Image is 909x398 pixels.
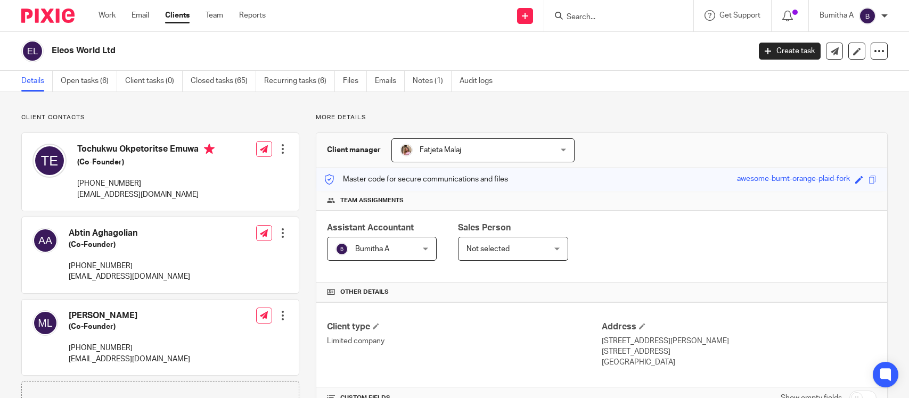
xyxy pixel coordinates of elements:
h4: Client type [327,321,602,333]
img: MicrosoftTeams-image%20(5).png [400,144,413,156]
p: [PHONE_NUMBER] [69,343,190,353]
p: [PHONE_NUMBER] [69,261,190,271]
p: Limited company [327,336,602,346]
a: Audit logs [460,71,501,92]
span: Assistant Accountant [327,223,414,232]
img: svg%3E [21,40,44,62]
h5: (Co-Founder) [69,321,190,332]
a: Closed tasks (65) [191,71,256,92]
a: Emails [375,71,405,92]
h4: Address [602,321,877,333]
p: [GEOGRAPHIC_DATA] [602,357,877,368]
h2: Eleos World Ltd [52,45,604,56]
a: Reports [239,10,266,21]
span: Bumitha A [355,245,389,253]
a: Notes (1) [413,71,452,92]
span: Other details [340,288,389,296]
a: Details [21,71,53,92]
h3: Client manager [327,145,381,155]
p: [STREET_ADDRESS][PERSON_NAME] [602,336,877,346]
span: Fatjeta Malaj [420,146,461,154]
img: svg%3E [859,7,876,24]
a: Recurring tasks (6) [264,71,335,92]
a: Team [206,10,223,21]
span: Get Support [719,12,760,19]
a: Files [343,71,367,92]
a: Open tasks (6) [61,71,117,92]
img: svg%3E [32,144,67,178]
a: Email [132,10,149,21]
span: Sales Person [458,223,511,232]
h4: Tochukwu Okpetoritse Emuwa [77,144,215,157]
p: More details [316,113,888,122]
a: Client tasks (0) [125,71,183,92]
p: Bumitha A [820,10,854,21]
a: Clients [165,10,190,21]
i: Primary [204,144,215,154]
input: Search [566,13,661,22]
a: Work [99,10,116,21]
h5: (Co-Founder) [77,157,215,168]
p: [EMAIL_ADDRESS][DOMAIN_NAME] [69,354,190,364]
h5: (Co-Founder) [69,239,190,250]
p: [PHONE_NUMBER] [77,178,215,189]
p: [EMAIL_ADDRESS][DOMAIN_NAME] [77,189,215,200]
span: Team assignments [340,196,404,205]
span: Not selected [466,245,510,253]
h4: [PERSON_NAME] [69,310,190,321]
p: Client contacts [21,113,299,122]
img: svg%3E [32,228,58,253]
img: svg%3E [335,243,348,255]
p: Master code for secure communications and files [324,174,508,185]
p: [STREET_ADDRESS] [602,346,877,357]
div: awesome-burnt-orange-plaid-fork [737,173,850,186]
p: [EMAIL_ADDRESS][DOMAIN_NAME] [69,271,190,282]
img: Pixie [21,9,75,23]
img: svg%3E [32,310,58,336]
h4: Abtin Aghagolian [69,228,190,239]
a: Create task [759,43,821,60]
